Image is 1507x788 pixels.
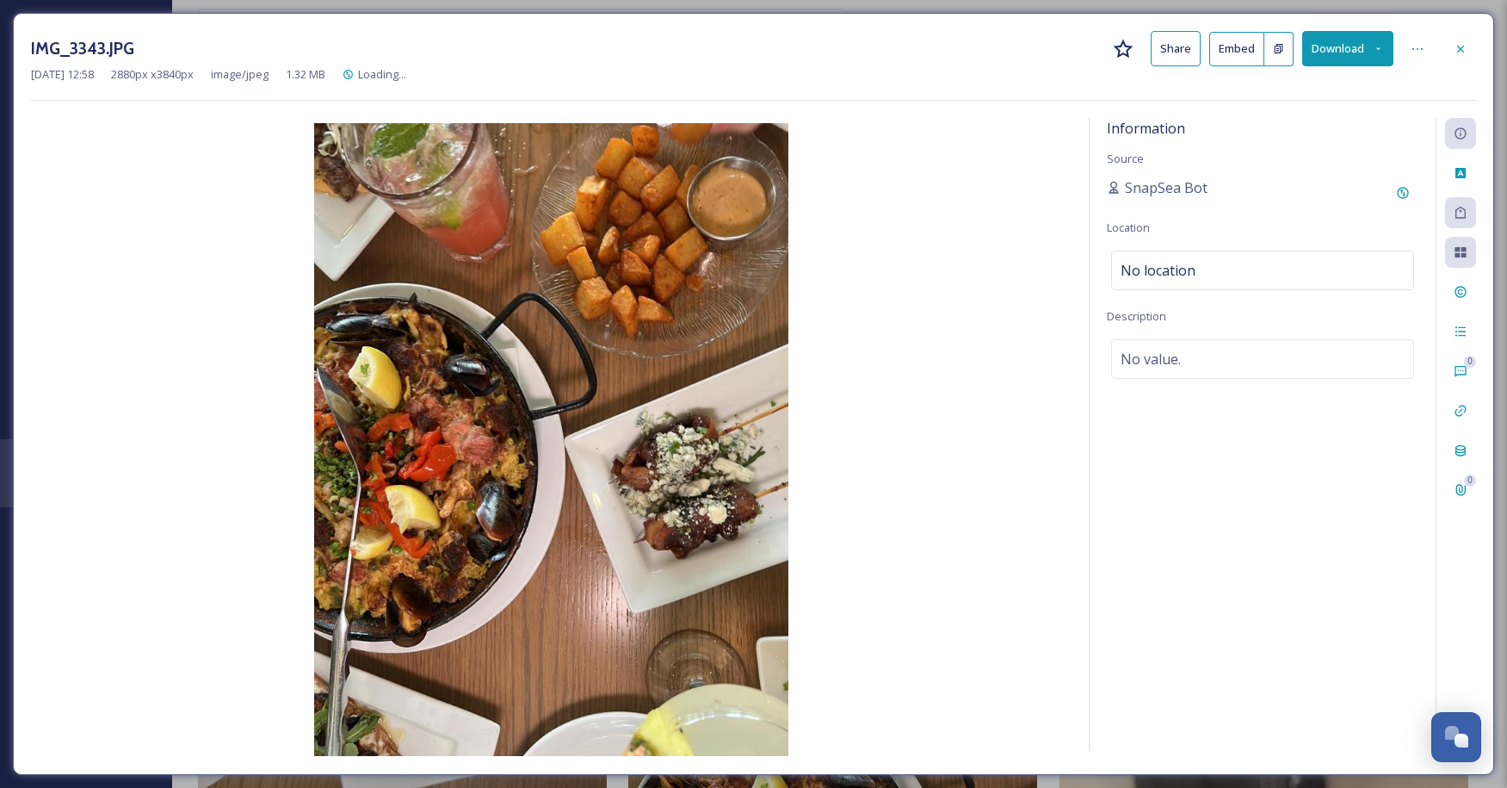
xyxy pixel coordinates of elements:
[1125,177,1207,198] span: SnapSea Bot
[211,66,269,83] span: image/jpeg
[1107,151,1144,166] span: Source
[31,123,1072,756] img: 47e7ace7-9934-4308-9e8c-78236554991c.jpg
[358,66,406,82] span: Loading...
[111,66,194,83] span: 2880 px x 3840 px
[1464,475,1476,487] div: 0
[1151,31,1201,66] button: Share
[1464,356,1476,368] div: 0
[31,66,94,83] span: [DATE] 12:58
[1107,119,1185,138] span: Information
[1121,260,1195,281] span: No location
[1209,32,1264,66] button: Embed
[31,36,134,61] h3: IMG_3343.JPG
[1431,712,1481,762] button: Open Chat
[1302,31,1393,66] button: Download
[1107,308,1166,324] span: Description
[1121,349,1181,369] span: No value.
[1107,220,1150,235] span: Location
[286,66,325,83] span: 1.32 MB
